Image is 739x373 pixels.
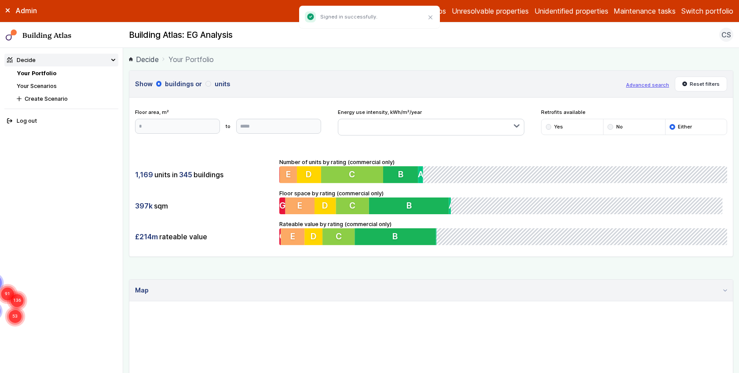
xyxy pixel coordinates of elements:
[135,232,158,241] span: £214m
[135,201,153,211] span: 397k
[135,170,153,179] span: 1,169
[721,29,731,40] span: CS
[350,200,356,211] span: C
[135,79,621,89] h3: Show
[337,197,370,214] button: C
[135,119,321,134] form: to
[541,109,727,116] span: Retrofits available
[279,158,727,183] div: Number of units by rating (commercial only)
[323,228,355,245] button: C
[279,189,727,215] div: Floor space by rating (commercial only)
[370,197,450,214] button: B
[281,228,305,245] button: E
[408,200,413,211] span: B
[7,56,36,64] div: Decide
[320,13,377,20] p: Signed in successfully.
[129,29,233,41] h2: Building Atlas: EG Analysis
[323,200,329,211] span: D
[306,169,312,180] span: D
[349,169,355,180] span: C
[14,92,118,105] button: Create Scenario
[17,70,56,77] a: Your Portfolio
[279,228,281,245] button: G
[398,169,403,180] span: B
[297,166,321,183] button: D
[17,83,57,89] a: Your Scenarios
[451,200,457,211] span: A
[135,109,321,133] div: Floor area, m²
[305,228,323,245] button: D
[290,231,295,242] span: E
[321,166,383,183] button: C
[355,228,436,245] button: B
[129,280,733,301] summary: Map
[135,166,274,183] div: units in buildings
[311,231,317,242] span: D
[279,220,727,245] div: Rateable value by rating (commercial only)
[4,115,119,128] button: Log out
[315,197,337,214] button: D
[675,77,728,91] button: Reset filters
[129,54,159,65] a: Decide
[279,197,285,214] button: G
[338,109,524,135] div: Energy use intensity, kWh/m²/year
[452,6,529,16] a: Unresolvable properties
[135,228,274,245] div: rateable value
[168,54,214,65] span: Your Portfolio
[383,166,418,183] button: B
[285,197,315,214] button: E
[451,197,453,214] button: A
[4,54,119,66] summary: Decide
[279,231,286,242] span: G
[280,166,297,183] button: E
[425,12,436,23] button: Close
[719,28,733,42] button: CS
[298,200,303,211] span: E
[436,231,442,242] span: A
[6,29,17,41] img: main-0bbd2752.svg
[626,81,669,88] button: Advanced search
[418,169,424,180] span: A
[179,170,192,179] span: 345
[614,6,676,16] a: Maintenance tasks
[336,231,342,242] span: C
[418,166,423,183] button: A
[135,197,274,214] div: sqm
[393,231,398,242] span: B
[279,200,286,211] span: G
[534,6,608,16] a: Unidentified properties
[286,169,291,180] span: E
[681,6,733,16] button: Switch portfolio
